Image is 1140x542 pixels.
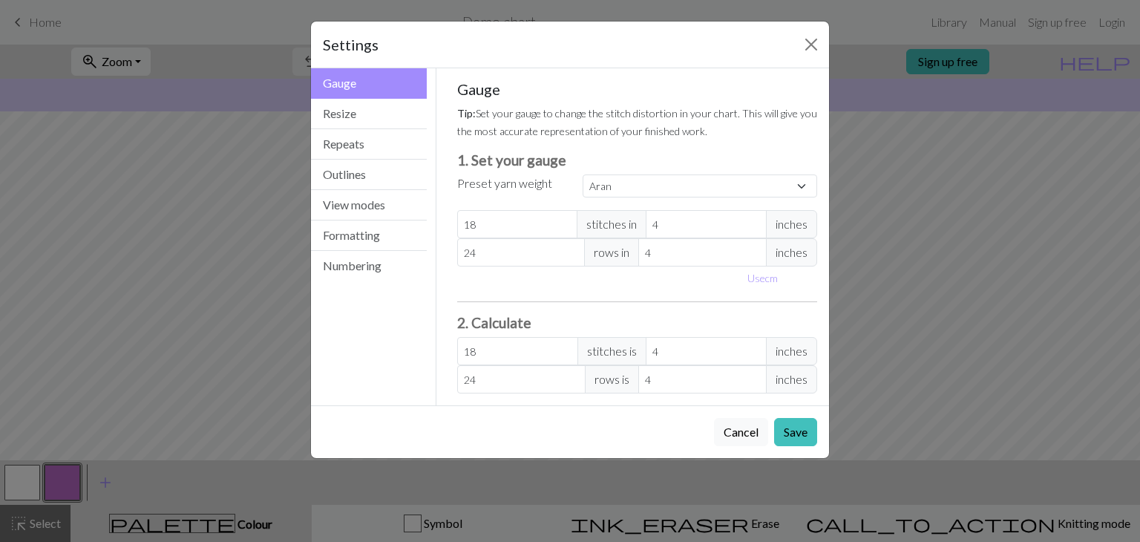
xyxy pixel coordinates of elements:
button: Cancel [714,418,768,446]
button: View modes [311,190,427,221]
h3: 1. Set your gauge [457,151,818,169]
span: inches [766,238,817,267]
button: Formatting [311,221,427,251]
span: inches [766,210,817,238]
button: Outlines [311,160,427,190]
h5: Gauge [457,80,818,98]
button: Usecm [741,267,784,290]
span: inches [766,365,817,394]
span: rows in [584,238,639,267]
button: Resize [311,99,427,129]
span: inches [766,337,817,365]
button: Numbering [311,251,427,281]
h5: Settings [323,33,379,56]
h3: 2. Calculate [457,314,818,331]
button: Repeats [311,129,427,160]
span: rows is [585,365,639,394]
span: stitches in [577,210,646,238]
button: Gauge [311,68,427,99]
label: Preset yarn weight [457,174,552,192]
button: Close [799,33,823,56]
button: Save [774,418,817,446]
span: stitches is [577,337,646,365]
small: Set your gauge to change the stitch distortion in your chart. This will give you the most accurat... [457,107,817,137]
strong: Tip: [457,107,476,120]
